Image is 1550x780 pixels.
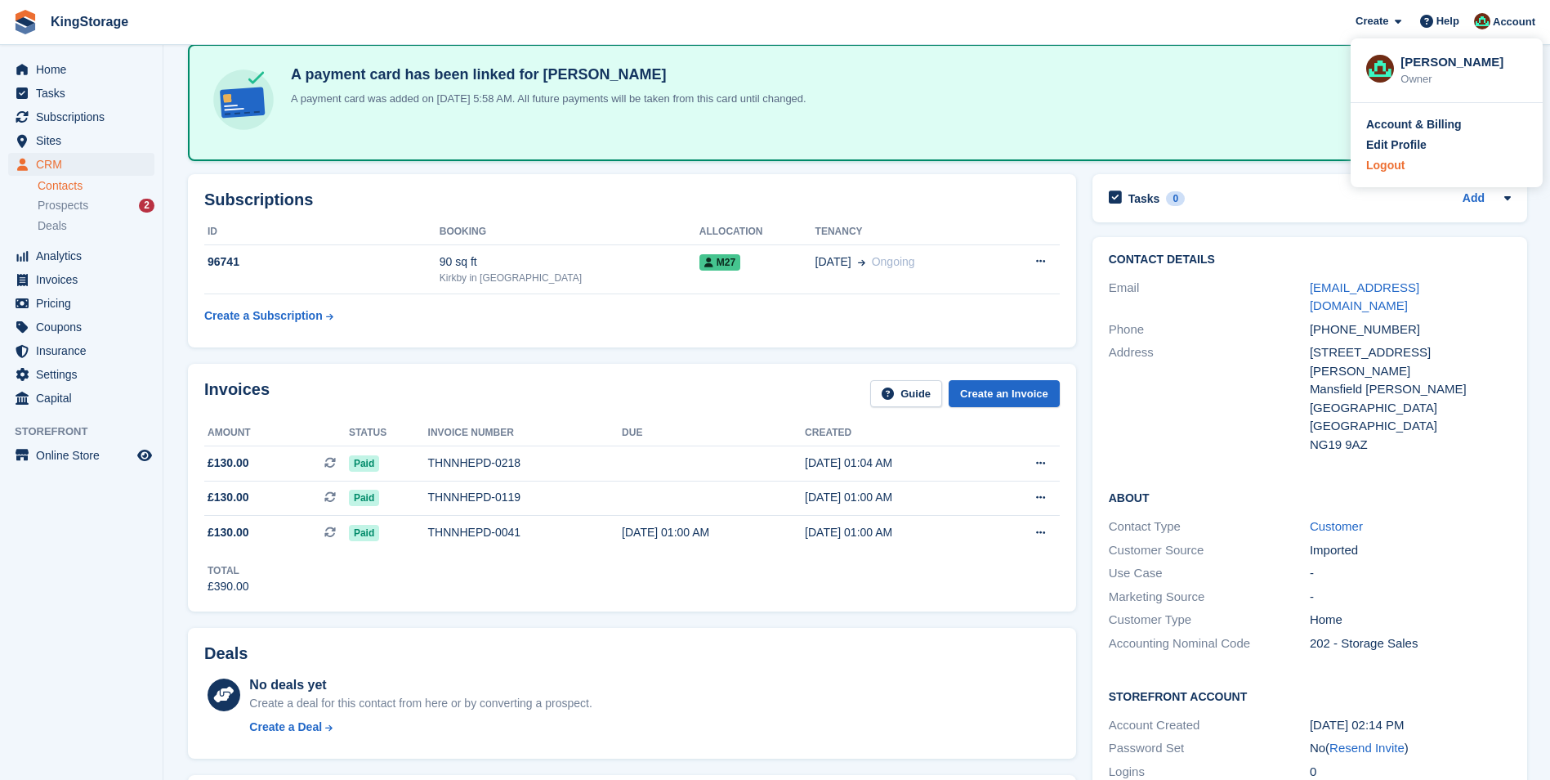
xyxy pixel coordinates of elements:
[699,219,815,245] th: Allocation
[38,198,88,213] span: Prospects
[1109,321,1310,339] div: Phone
[1436,13,1459,29] span: Help
[15,424,163,440] span: Storefront
[284,65,806,84] h4: A payment card has been linked for [PERSON_NAME]
[1310,739,1511,758] div: No
[440,219,699,245] th: Booking
[1463,190,1485,208] a: Add
[1310,399,1511,418] div: [GEOGRAPHIC_DATA]
[428,524,623,541] div: THNNHEPD-0041
[204,644,248,663] h2: Deals
[1109,541,1310,560] div: Customer Source
[1400,71,1527,87] div: Owner
[8,444,154,467] a: menu
[204,307,323,325] div: Create a Subscription
[1109,343,1310,454] div: Address
[38,197,154,214] a: Prospects 2
[8,363,154,386] a: menu
[8,129,154,152] a: menu
[1366,116,1527,133] a: Account & Billing
[1128,191,1160,206] h2: Tasks
[1325,741,1409,755] span: ( )
[1109,611,1310,630] div: Customer Type
[38,217,154,235] a: Deals
[815,253,851,271] span: [DATE]
[36,58,134,81] span: Home
[1356,13,1388,29] span: Create
[1310,321,1511,339] div: [PHONE_NUMBER]
[1109,518,1310,536] div: Contact Type
[204,420,349,446] th: Amount
[8,292,154,315] a: menu
[815,219,998,245] th: Tenancy
[208,578,249,595] div: £390.00
[1366,116,1462,133] div: Account & Billing
[1310,611,1511,630] div: Home
[1310,280,1419,313] a: [EMAIL_ADDRESS][DOMAIN_NAME]
[870,380,942,407] a: Guide
[805,524,988,541] div: [DATE] 01:00 AM
[1329,741,1405,755] a: Resend Invite
[249,695,592,712] div: Create a deal for this contact from here or by converting a prospect.
[36,129,134,152] span: Sites
[1400,53,1527,68] div: [PERSON_NAME]
[1310,541,1511,560] div: Imported
[8,316,154,338] a: menu
[8,105,154,128] a: menu
[204,380,270,407] h2: Invoices
[699,254,740,271] span: M27
[1310,417,1511,436] div: [GEOGRAPHIC_DATA]
[1366,137,1527,154] a: Edit Profile
[1366,157,1405,174] div: Logout
[204,219,440,245] th: ID
[8,82,154,105] a: menu
[249,719,592,736] a: Create a Deal
[36,444,134,467] span: Online Store
[805,455,988,472] div: [DATE] 01:04 AM
[1109,688,1511,704] h2: Storefront Account
[349,490,379,506] span: Paid
[36,244,134,267] span: Analytics
[36,153,134,176] span: CRM
[1310,564,1511,583] div: -
[440,253,699,271] div: 90 sq ft
[349,420,428,446] th: Status
[204,191,1060,209] h2: Subscriptions
[209,65,278,134] img: card-linked-ebf98d0992dc2aeb22e95c0e3c79077019eb2392cfd83c6a337811c24bc77127.svg
[1109,279,1310,316] div: Email
[204,301,333,331] a: Create a Subscription
[8,268,154,291] a: menu
[1109,489,1511,505] h2: About
[44,8,135,35] a: KingStorage
[8,244,154,267] a: menu
[284,91,806,107] p: A payment card was added on [DATE] 5:58 AM. All future payments will be taken from this card unti...
[428,420,623,446] th: Invoice number
[428,455,623,472] div: THNNHEPD-0218
[949,380,1060,407] a: Create an Invoice
[38,218,67,234] span: Deals
[36,363,134,386] span: Settings
[622,420,805,446] th: Due
[872,255,915,268] span: Ongoing
[1109,588,1310,607] div: Marketing Source
[349,455,379,472] span: Paid
[36,105,134,128] span: Subscriptions
[805,420,988,446] th: Created
[1366,55,1394,83] img: John King
[1310,519,1363,533] a: Customer
[204,253,440,271] div: 96741
[1310,588,1511,607] div: -
[1310,436,1511,455] div: NG19 9AZ
[1474,13,1490,29] img: John King
[8,339,154,362] a: menu
[8,387,154,410] a: menu
[1109,634,1310,653] div: Accounting Nominal Code
[1109,716,1310,735] div: Account Created
[1109,564,1310,583] div: Use Case
[36,316,134,338] span: Coupons
[1493,14,1535,30] span: Account
[36,292,134,315] span: Pricing
[8,153,154,176] a: menu
[13,10,38,34] img: stora-icon-8386f47178a22dfd0bd8f6a31ec36ba5ce8667c1dd55bd0f319d3a0aa187defe.svg
[249,719,322,736] div: Create a Deal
